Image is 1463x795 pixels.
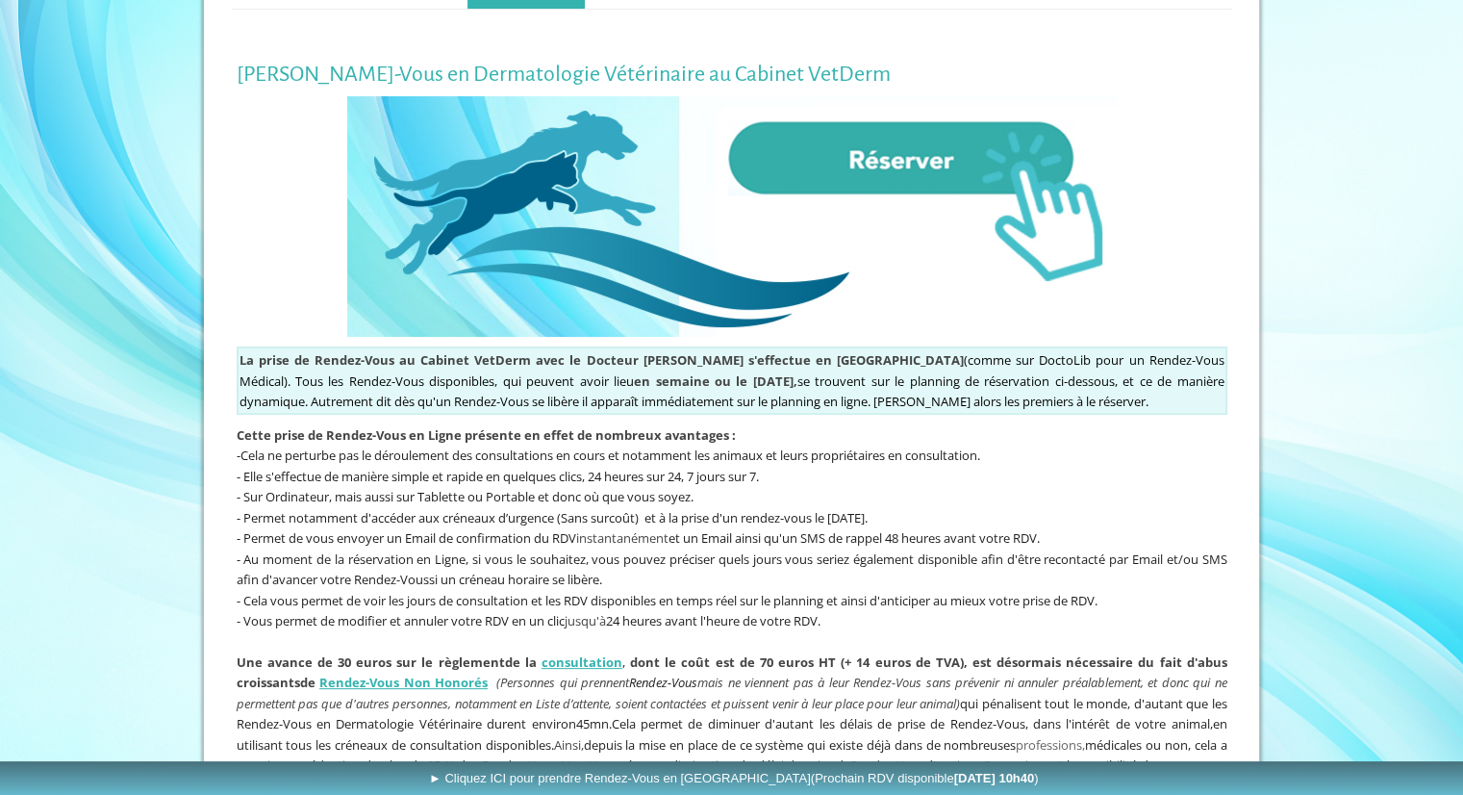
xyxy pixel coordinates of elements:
[300,674,315,691] span: de
[347,96,1117,337] img: Rendez-Vous en Ligne au Cabinet VetDerm
[237,654,434,671] b: Une avance de 30 euros sur le
[553,736,583,754] span: Ainsi,
[612,715,1028,732] span: Cela permet de diminuer d'autant les délais de prise de Rendez-Vous,
[240,351,964,369] strong: La prise de Rendez-Vous au Cabinet VetDerm avec le Docteur [PERSON_NAME] s'effectue en [GEOGRAPHI...
[237,529,1040,547] span: - Permet de vous envoyer un Email de confirmation du RDV et un Email ainsi qu'un SMS de rappel 48...
[237,426,736,444] span: Cette p
[240,351,1224,390] span: sur DoctoLib pour un Rendez-Vous Médical). Tous les Rendez-Vous disponibles, qui peuvent avoir lieu
[429,771,1039,785] span: ► Cliquez ICI pour prendre Rendez-Vous en [GEOGRAPHIC_DATA]
[599,571,602,588] span: .
[319,674,488,691] a: Rendez-Vous Non Honorés
[237,63,1227,87] h1: [PERSON_NAME]-Vous en Dermatologie Vétérinaire au Cabinet VetDerm
[565,612,606,629] span: jusqu'à
[634,372,797,390] span: en semaine ou le [DATE],
[237,447,240,464] span: -
[237,654,1227,692] span: ,
[811,771,1039,785] span: (Prochain RDV disponible )
[429,571,599,588] span: si un créneau horaire se libère
[439,654,505,671] b: règlement
[237,509,868,526] span: - Permet notamment d'accéder aux créneaux d’urgence (Sans surcoût) et à la prise d'un rendez-vous...
[505,654,537,671] b: de la
[850,757,925,774] span: Rendez-Vous
[237,612,820,629] span: - Vous permet de modifier et annuler votre RDV en un clic 24 heures avant l'heure de votre RDV.
[1033,715,1213,732] span: dans l'intérêt de votre animal,
[630,654,734,671] strong: dont le coût est
[629,674,697,691] span: Rendez-Vous
[542,654,622,671] a: consultation
[240,447,980,464] span: Cela ne perturbe pas le déroulement des consultations en cours et notamment les animaux et leurs ...
[282,426,736,444] span: rise de Rendez-Vous en Ligne présente en effet de nombreux avantages :
[1016,736,1085,754] span: professions,
[237,488,694,505] span: - Sur Ordinateur, mais aussi sur Tablette ou Portable et donc où que vous soyez.
[954,771,1035,785] b: [DATE] 10h40
[237,551,1227,589] span: - Au moment de la réservation en Ligne, si vous le souhaitez, vous pouvez préciser quels jours vo...
[576,529,668,547] span: instantanément
[237,674,1227,712] em: (Personnes qui prennent mais ne viennent pas à leur Rendez-Vous sans prévenir ni annuler préalabl...
[237,592,1097,609] span: - Cela vous permet de voir les jours de consultation et les RDV disponibles en temps réel sur le ...
[237,468,759,485] span: - Elle s'effectue de manière simple et rapide en quelques clics, 24 heures sur 24, 7 jours sur 7.
[240,351,1011,369] span: (comme
[576,715,590,732] span: 45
